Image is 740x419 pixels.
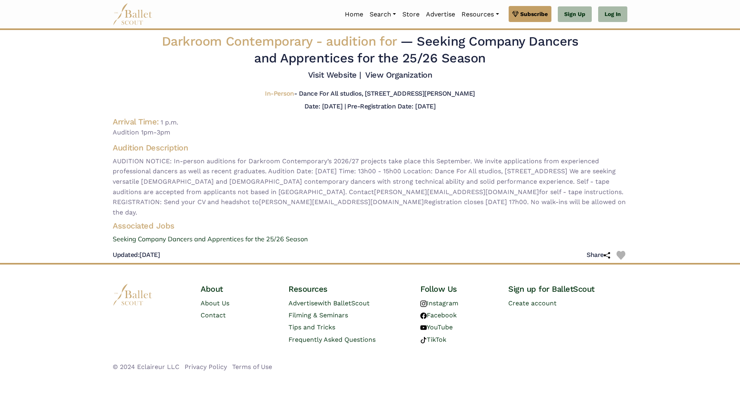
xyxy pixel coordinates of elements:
[420,325,427,331] img: youtube logo
[420,299,458,307] a: Instagram
[288,336,376,343] a: Frequently Asked Questions
[113,284,153,306] img: logo
[113,362,179,372] li: © 2024 Eclaireur LLC
[342,6,366,23] a: Home
[318,299,370,307] span: with BalletScout
[201,299,229,307] a: About Us
[161,118,178,126] span: 1 p.m.
[420,336,446,343] a: TikTok
[423,6,458,23] a: Advertise
[520,10,548,18] span: Subscribe
[288,299,370,307] a: Advertisewith BalletScout
[365,70,432,80] a: View Organization
[113,251,160,259] h5: [DATE]
[587,251,610,259] h5: Share
[420,311,457,319] a: Facebook
[326,34,396,49] span: audition for
[458,6,502,23] a: Resources
[420,301,427,307] img: instagram logo
[232,363,272,371] a: Terms of Use
[113,117,159,126] h4: Arrival Time:
[288,323,335,331] a: Tips and Tricks
[308,70,361,80] a: Visit Website |
[288,284,408,294] h4: Resources
[420,313,427,319] img: facebook logo
[366,6,399,23] a: Search
[420,323,453,331] a: YouTube
[509,6,551,22] a: Subscribe
[420,337,427,343] img: tiktok logo
[265,90,294,97] span: In-Person
[113,142,627,153] h4: Audition Description
[265,90,475,98] h5: - Dance For All studios, [STREET_ADDRESS][PERSON_NAME]
[106,234,634,245] a: Seeking Company Dancers and Apprentices for the 25/26 Season
[162,34,400,49] span: Darkroom Contemporary -
[185,363,227,371] a: Privacy Policy
[106,221,634,231] h4: Associated Jobs
[508,284,627,294] h4: Sign up for BalletScout
[201,284,276,294] h4: About
[399,6,423,23] a: Store
[113,156,627,218] span: AUDITION NOTICE: In-person auditions for Darkroom Contemporary’s 2026/27 projects take place this...
[288,311,348,319] a: Filming & Seminars
[304,102,346,110] h5: Date: [DATE] |
[201,311,226,319] a: Contact
[598,6,627,22] a: Log In
[113,251,139,259] span: Updated:
[558,6,592,22] a: Sign Up
[254,34,578,66] span: — Seeking Company Dancers and Apprentices for the 25/26 Season
[420,284,495,294] h4: Follow Us
[508,299,557,307] a: Create account
[347,102,436,110] h5: Pre-Registration Date: [DATE]
[512,10,519,18] img: gem.svg
[113,127,627,138] span: Audition 1pm-3pm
